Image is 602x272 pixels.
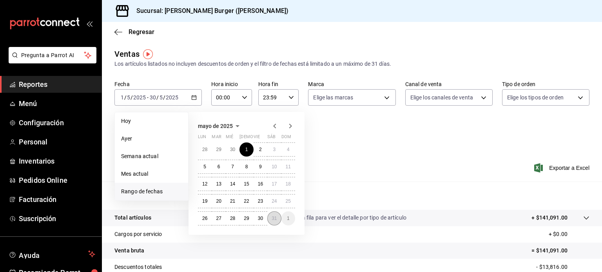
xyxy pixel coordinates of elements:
[21,51,84,59] span: Pregunta a Parrot AI
[212,177,225,191] button: 13 de mayo de 2025
[507,94,564,101] span: Elige los tipos de orden
[114,191,589,200] p: Resumen
[272,216,277,221] abbr: 31 de mayo de 2025
[286,164,291,169] abbr: 11 de mayo de 2025
[405,81,493,87] label: Canal de venta
[536,263,589,271] p: - $13,816.00
[129,28,154,36] span: Regresar
[212,134,221,142] abbr: martes
[19,79,95,90] span: Reportes
[239,142,253,157] button: 1 de mayo de 2025
[281,211,295,225] button: 1 de junio de 2025
[230,216,235,221] abbr: 28 de mayo de 2025
[259,147,262,152] abbr: 2 de mayo de 2025
[410,94,473,101] span: Elige los canales de venta
[267,194,281,208] button: 24 de mayo de 2025
[286,198,291,204] abbr: 25 de mayo de 2025
[254,194,267,208] button: 23 de mayo de 2025
[226,194,239,208] button: 21 de mayo de 2025
[114,48,140,60] div: Ventas
[216,198,221,204] abbr: 20 de mayo de 2025
[19,98,95,109] span: Menú
[198,142,212,157] button: 28 de abril de 2025
[5,57,96,65] a: Pregunta a Parrot AI
[286,181,291,187] abbr: 18 de mayo de 2025
[19,249,85,259] span: Ayuda
[226,177,239,191] button: 14 de mayo de 2025
[267,160,281,174] button: 10 de mayo de 2025
[267,211,281,225] button: 31 de mayo de 2025
[216,181,221,187] abbr: 13 de mayo de 2025
[121,187,182,196] span: Rango de fechas
[230,181,235,187] abbr: 14 de mayo de 2025
[254,177,267,191] button: 16 de mayo de 2025
[536,163,589,173] span: Exportar a Excel
[239,194,253,208] button: 22 de mayo de 2025
[143,49,153,59] button: Tooltip marker
[165,94,179,101] input: ----
[147,94,149,101] span: -
[212,142,225,157] button: 29 de abril de 2025
[258,81,299,87] label: Hora fin
[156,94,159,101] span: /
[502,81,589,87] label: Tipo de orden
[287,216,290,221] abbr: 1 de junio de 2025
[202,181,207,187] abbr: 12 de mayo de 2025
[114,247,144,255] p: Venta bruta
[281,177,295,191] button: 18 de mayo de 2025
[281,134,291,142] abbr: domingo
[198,134,206,142] abbr: lunes
[218,164,220,169] abbr: 6 de mayo de 2025
[198,177,212,191] button: 12 de mayo de 2025
[226,211,239,225] button: 28 de mayo de 2025
[258,216,263,221] abbr: 30 de mayo de 2025
[212,160,225,174] button: 6 de mayo de 2025
[19,175,95,186] span: Pedidos Online
[198,211,212,225] button: 26 de mayo de 2025
[19,117,95,128] span: Configuración
[259,164,262,169] abbr: 9 de mayo de 2025
[121,135,182,143] span: Ayer
[9,47,96,63] button: Pregunta a Parrot AI
[114,214,151,222] p: Total artículos
[281,160,295,174] button: 11 de mayo de 2025
[202,147,207,152] abbr: 28 de abril de 2025
[133,94,146,101] input: ----
[114,81,202,87] label: Fecha
[121,170,182,178] span: Mes actual
[198,123,233,129] span: mayo de 2025
[308,81,395,87] label: Marca
[239,177,253,191] button: 15 de mayo de 2025
[216,216,221,221] abbr: 27 de mayo de 2025
[244,198,249,204] abbr: 22 de mayo de 2025
[281,194,295,208] button: 25 de mayo de 2025
[267,142,281,157] button: 3 de mayo de 2025
[244,216,249,221] abbr: 29 de mayo de 2025
[313,94,353,101] span: Elige las marcas
[531,247,589,255] p: = $141,091.00
[281,142,295,157] button: 4 de mayo de 2025
[114,28,154,36] button: Regresar
[114,263,162,271] p: Descuentos totales
[245,164,248,169] abbr: 8 de mayo de 2025
[202,216,207,221] abbr: 26 de mayo de 2025
[239,211,253,225] button: 29 de mayo de 2025
[211,81,252,87] label: Hora inicio
[258,181,263,187] abbr: 16 de mayo de 2025
[121,152,182,160] span: Semana actual
[198,160,212,174] button: 5 de mayo de 2025
[254,142,267,157] button: 2 de mayo de 2025
[163,94,165,101] span: /
[267,134,276,142] abbr: sábado
[226,134,233,142] abbr: miércoles
[216,147,221,152] abbr: 29 de abril de 2025
[202,198,207,204] abbr: 19 de mayo de 2025
[203,164,206,169] abbr: 5 de mayo de 2025
[254,160,267,174] button: 9 de mayo de 2025
[124,94,127,101] span: /
[245,147,248,152] abbr: 1 de mayo de 2025
[121,117,182,125] span: Hoy
[287,147,290,152] abbr: 4 de mayo de 2025
[19,156,95,166] span: Inventarios
[272,164,277,169] abbr: 10 de mayo de 2025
